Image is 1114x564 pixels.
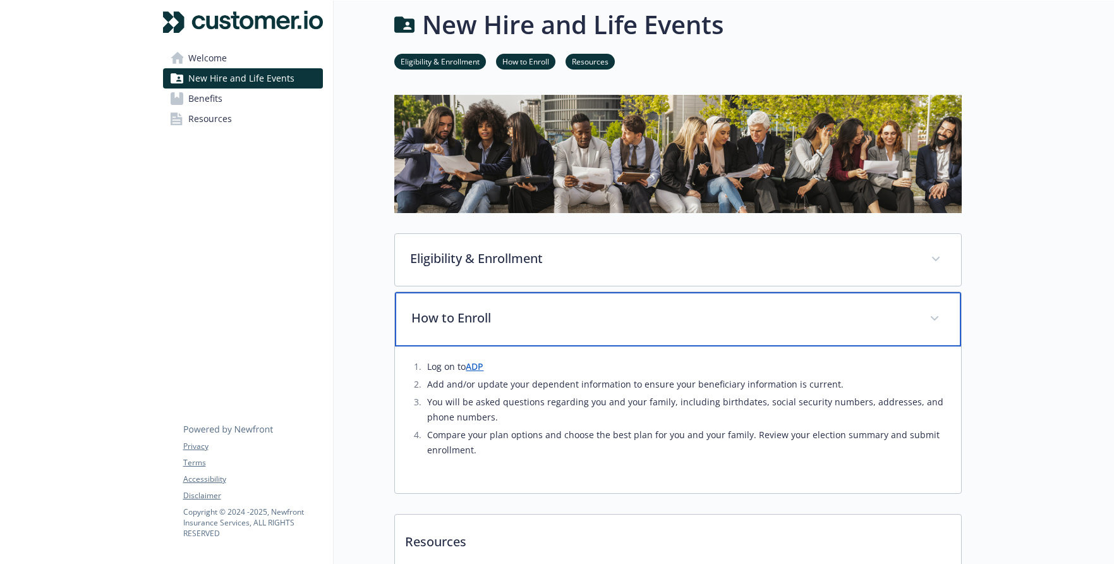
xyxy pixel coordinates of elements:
li: You will be asked questions regarding you and your family, including birthdates, social security ... [424,395,946,425]
a: Benefits [163,89,323,109]
img: new hire page banner [394,95,962,213]
a: Resources [163,109,323,129]
p: How to Enroll [411,309,914,328]
div: Eligibility & Enrollment [395,234,961,286]
a: ADP [466,360,483,372]
span: Welcome [188,48,227,68]
a: Eligibility & Enrollment [394,55,486,67]
a: Terms [183,457,322,469]
li: Log on to [424,359,946,374]
li: Compare your plan options and choose the best plan for you and your family. Review your election ... [424,427,946,458]
a: Accessibility [183,474,322,485]
span: Resources [188,109,232,129]
a: How to Enroll [496,55,555,67]
div: How to Enroll [395,292,961,346]
a: Disclaimer [183,490,322,501]
a: New Hire and Life Events [163,68,323,89]
a: Privacy [183,441,322,452]
div: How to Enroll [395,346,961,493]
li: Add and/or update your dependent information to ensure your beneficiary information is current. [424,377,946,392]
p: Eligibility & Enrollment [410,249,916,268]
span: Benefits [188,89,222,109]
p: Resources [395,515,961,561]
h1: New Hire and Life Events [422,6,723,44]
a: Resources [566,55,615,67]
a: Welcome [163,48,323,68]
p: Copyright © 2024 - 2025 , Newfront Insurance Services, ALL RIGHTS RESERVED [183,506,322,539]
span: New Hire and Life Events [188,68,294,89]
